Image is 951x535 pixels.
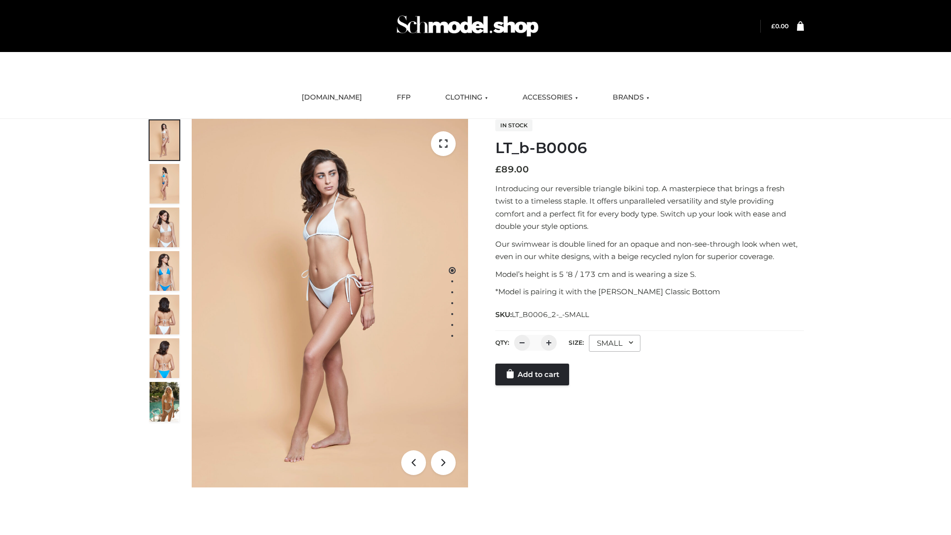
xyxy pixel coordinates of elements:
span: LT_B0006_2-_-SMALL [512,310,589,319]
img: ArielClassicBikiniTop_CloudNine_AzureSky_OW114ECO_3-scaled.jpg [150,208,179,247]
label: QTY: [495,339,509,346]
img: ArielClassicBikiniTop_CloudNine_AzureSky_OW114ECO_1 [192,119,468,487]
div: SMALL [589,335,640,352]
bdi: 0.00 [771,22,789,30]
a: ACCESSORIES [515,87,585,108]
a: Add to cart [495,364,569,385]
p: Model’s height is 5 ‘8 / 173 cm and is wearing a size S. [495,268,804,281]
img: ArielClassicBikiniTop_CloudNine_AzureSky_OW114ECO_1-scaled.jpg [150,120,179,160]
a: BRANDS [605,87,657,108]
img: ArielClassicBikiniTop_CloudNine_AzureSky_OW114ECO_4-scaled.jpg [150,251,179,291]
p: Our swimwear is double lined for an opaque and non-see-through look when wet, even in our white d... [495,238,804,263]
span: In stock [495,119,532,131]
img: Arieltop_CloudNine_AzureSky2.jpg [150,382,179,422]
img: ArielClassicBikiniTop_CloudNine_AzureSky_OW114ECO_8-scaled.jpg [150,338,179,378]
a: [DOMAIN_NAME] [294,87,370,108]
img: ArielClassicBikiniTop_CloudNine_AzureSky_OW114ECO_7-scaled.jpg [150,295,179,334]
bdi: 89.00 [495,164,529,175]
img: ArielClassicBikiniTop_CloudNine_AzureSky_OW114ECO_2-scaled.jpg [150,164,179,204]
p: *Model is pairing it with the [PERSON_NAME] Classic Bottom [495,285,804,298]
a: CLOTHING [438,87,495,108]
label: Size: [569,339,584,346]
h1: LT_b-B0006 [495,139,804,157]
span: £ [771,22,775,30]
span: SKU: [495,309,590,321]
p: Introducing our reversible triangle bikini top. A masterpiece that brings a fresh twist to a time... [495,182,804,233]
a: FFP [389,87,418,108]
img: Schmodel Admin 964 [393,6,542,46]
span: £ [495,164,501,175]
a: £0.00 [771,22,789,30]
